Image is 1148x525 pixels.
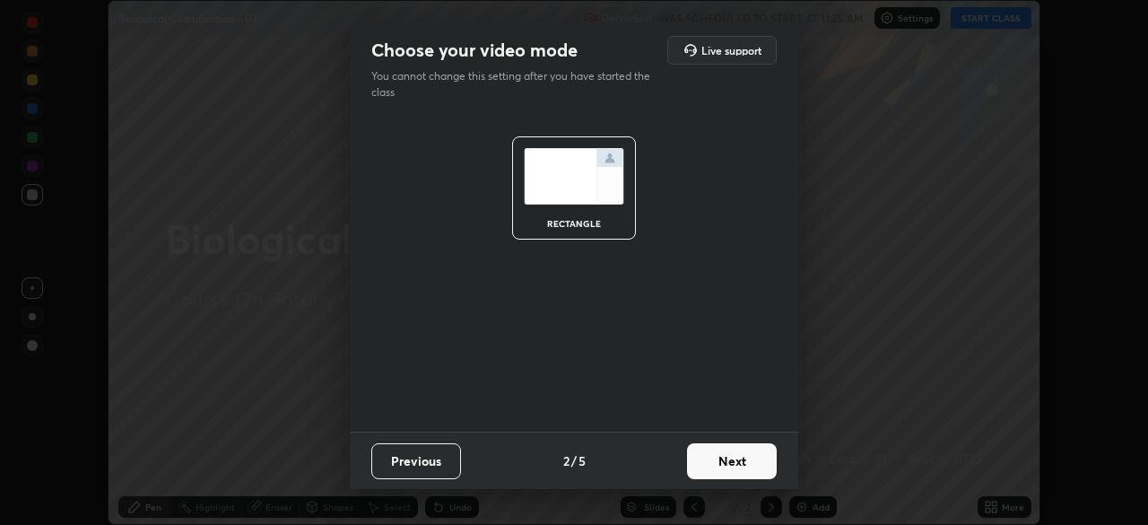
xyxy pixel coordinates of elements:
[371,68,662,101] p: You cannot change this setting after you have started the class
[687,443,777,479] button: Next
[371,39,578,62] h2: Choose your video mode
[701,45,761,56] h5: Live support
[563,451,570,470] h4: 2
[371,443,461,479] button: Previous
[571,451,577,470] h4: /
[524,148,624,205] img: normalScreenIcon.ae25ed63.svg
[538,219,610,228] div: rectangle
[578,451,586,470] h4: 5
